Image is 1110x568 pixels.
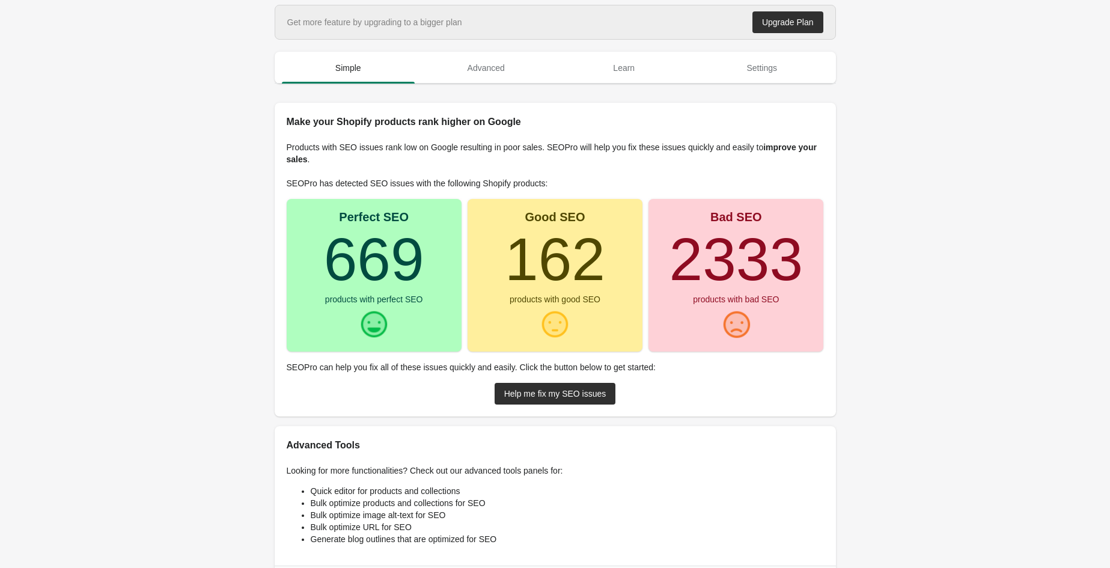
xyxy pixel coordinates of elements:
[311,533,824,545] li: Generate blog outlines that are optimized for SEO
[275,453,836,566] div: Looking for more functionalities? Check out our advanced tools panels for:
[311,485,824,497] li: Quick editor for products and collections
[510,295,600,304] div: products with good SEO
[695,57,829,79] span: Settings
[555,52,694,84] button: Learn
[324,225,424,293] turbo-frame: 669
[558,57,691,79] span: Learn
[311,521,824,533] li: Bulk optimize URL for SEO
[525,211,585,223] div: Good SEO
[752,11,823,33] a: Upgrade Plan
[287,115,824,129] h2: Make your Shopify products rank higher on Google
[287,438,824,453] h2: Advanced Tools
[287,177,824,189] p: SEOPro has detected SEO issues with the following Shopify products:
[505,225,605,293] turbo-frame: 162
[710,211,762,223] div: Bad SEO
[287,142,817,164] b: improve your sales
[417,52,555,84] button: Advanced
[419,57,553,79] span: Advanced
[339,211,409,223] div: Perfect SEO
[669,225,803,293] turbo-frame: 2333
[287,16,462,28] div: Get more feature by upgrading to a bigger plan
[325,295,423,304] div: products with perfect SEO
[282,57,415,79] span: Simple
[693,295,779,304] div: products with bad SEO
[495,383,616,405] a: Help me fix my SEO issues
[693,52,831,84] button: Settings
[504,389,606,399] div: Help me fix my SEO issues
[762,17,814,27] div: Upgrade Plan
[287,141,824,165] p: Products with SEO issues rank low on Google resulting in poor sales. SEOPro will help you fix the...
[311,497,824,509] li: Bulk optimize products and collections for SEO
[311,509,824,521] li: Bulk optimize image alt-text for SEO
[287,361,824,373] p: SEOPro can help you fix all of these issues quickly and easily. Click the button below to get sta...
[279,52,418,84] button: Simple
